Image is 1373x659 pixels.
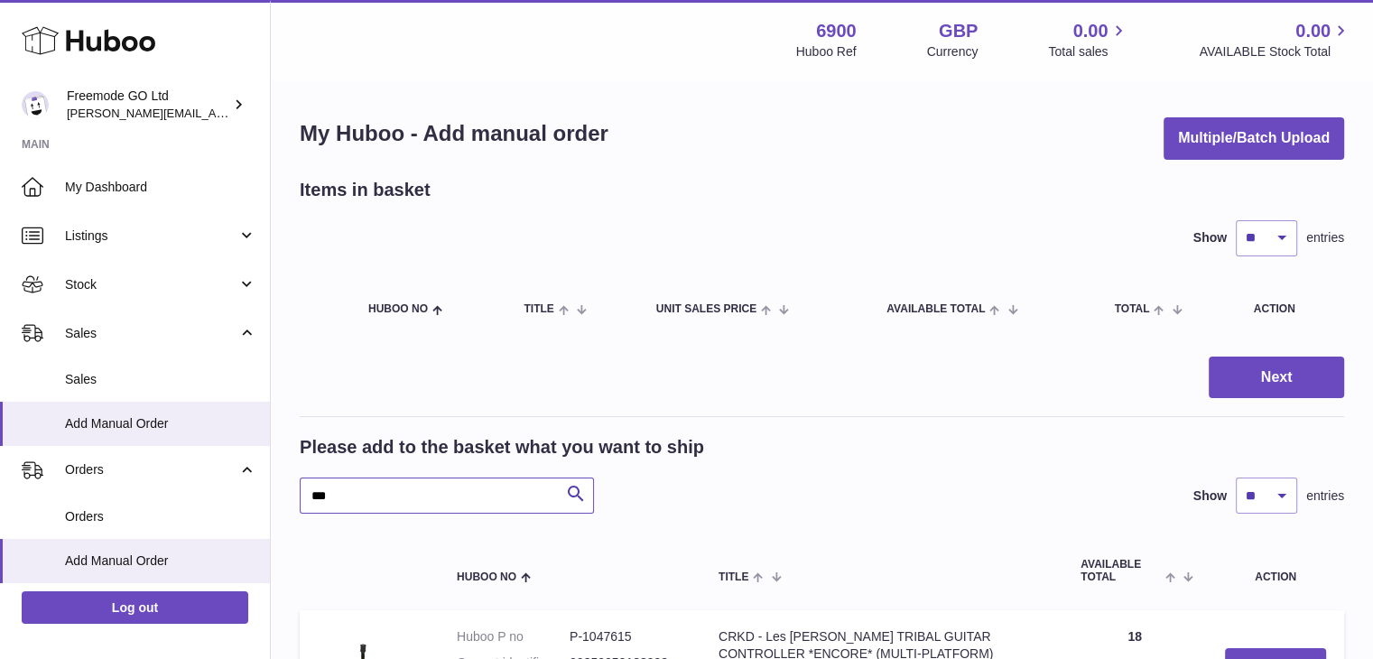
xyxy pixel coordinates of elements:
span: Total [1115,303,1150,315]
span: AVAILABLE Total [1081,559,1161,582]
span: AVAILABLE Stock Total [1199,43,1351,60]
div: Action [1254,303,1326,315]
a: 0.00 AVAILABLE Stock Total [1199,19,1351,60]
span: Orders [65,508,256,525]
span: 0.00 [1295,19,1331,43]
h2: Please add to the basket what you want to ship [300,435,704,459]
span: Orders [65,461,237,478]
img: lenka.smikniarova@gioteck.com [22,91,49,118]
div: Currency [927,43,979,60]
label: Show [1193,487,1227,505]
a: Log out [22,591,248,624]
span: Stock [65,276,237,293]
span: Title [719,571,748,583]
span: entries [1306,487,1344,505]
th: Action [1207,541,1344,600]
span: Total sales [1048,43,1128,60]
span: entries [1306,229,1344,246]
button: Next [1209,357,1344,399]
span: [PERSON_NAME][EMAIL_ADDRESS][DOMAIN_NAME] [67,106,362,120]
span: Sales [65,371,256,388]
div: Freemode GO Ltd [67,88,229,122]
span: 0.00 [1073,19,1109,43]
strong: 6900 [816,19,857,43]
span: Add Manual Order [65,415,256,432]
label: Show [1193,229,1227,246]
div: Huboo Ref [796,43,857,60]
span: Huboo no [368,303,428,315]
h1: My Huboo - Add manual order [300,119,608,148]
span: Listings [65,227,237,245]
span: Title [524,303,553,315]
span: Unit Sales Price [656,303,756,315]
span: Sales [65,325,237,342]
span: AVAILABLE Total [886,303,985,315]
a: 0.00 Total sales [1048,19,1128,60]
button: Multiple/Batch Upload [1164,117,1344,160]
span: My Dashboard [65,179,256,196]
strong: GBP [939,19,978,43]
dd: P-1047615 [570,628,682,645]
h2: Items in basket [300,178,431,202]
span: Huboo no [457,571,516,583]
span: Add Manual Order [65,552,256,570]
dt: Huboo P no [457,628,570,645]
